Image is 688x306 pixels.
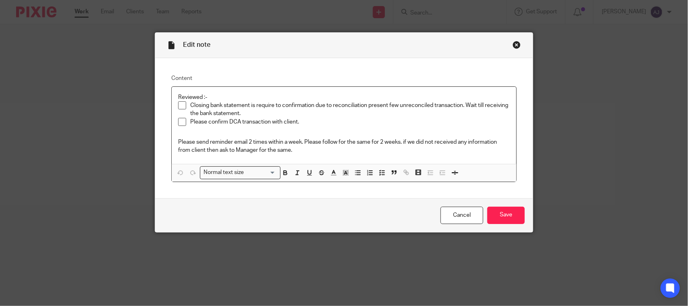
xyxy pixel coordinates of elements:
div: Close this dialog window [513,41,521,49]
div: Search for option [200,166,281,179]
span: Normal text size [202,168,246,177]
input: Search for option [247,168,276,177]
label: Content [171,74,517,82]
p: Please confirm DCA transaction with client. [190,118,510,126]
p: Closing bank statement is require to confirmation due to reconciliation present few unreconciled ... [190,101,510,118]
span: Edit note [183,42,210,48]
a: Cancel [441,207,483,224]
input: Save [487,207,525,224]
p: Please send reminder email 2 times within a week. Please follow for the same for 2 weeks. if we d... [178,138,510,155]
p: Reviewed :- [178,93,510,101]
